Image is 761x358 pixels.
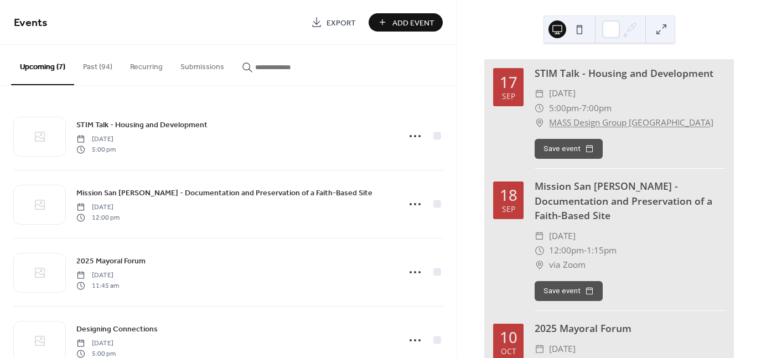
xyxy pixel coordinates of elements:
button: Submissions [172,45,233,84]
button: Save event [535,281,603,301]
span: 12:00pm [549,243,584,258]
button: Save event [535,139,603,159]
div: 18 [500,188,517,203]
span: [DATE] [76,203,120,212]
a: Designing Connections [76,323,158,335]
button: Upcoming (7) [11,45,74,85]
span: [DATE] [549,342,576,356]
a: MASS Design Group [GEOGRAPHIC_DATA] [549,116,713,130]
span: [DATE] [76,271,119,281]
span: 1:15pm [587,243,617,258]
span: 5:00 pm [76,144,116,154]
div: Mission San [PERSON_NAME] - Documentation and Preservation of a Faith-Based Site [535,179,725,222]
div: ​ [535,342,545,356]
span: 12:00 pm [76,212,120,222]
span: Add Event [392,17,434,29]
div: 10 [500,330,517,345]
span: Mission San [PERSON_NAME] - Documentation and Preservation of a Faith-Based Site [76,188,372,199]
div: ​ [535,229,545,243]
span: [DATE] [76,339,116,349]
div: ​ [535,258,545,272]
button: Past (94) [74,45,121,84]
span: Events [14,12,48,34]
button: Recurring [121,45,172,84]
span: via Zoom [549,258,586,272]
div: 17 [500,75,517,90]
span: - [584,243,587,258]
a: 2025 Mayoral Forum [76,255,146,267]
span: 7:00pm [582,101,612,116]
span: Designing Connections [76,324,158,335]
div: ​ [535,101,545,116]
span: - [579,101,582,116]
div: STIM Talk - Housing and Development [535,66,725,80]
span: [DATE] [76,134,116,144]
div: 2025 Mayoral Forum [535,321,725,335]
span: 5:00pm [549,101,579,116]
div: Oct [501,347,516,355]
div: ​ [535,116,545,130]
span: [DATE] [549,229,576,243]
span: 11:45 am [76,281,119,290]
span: 2025 Mayoral Forum [76,256,146,267]
div: Sep [502,92,515,100]
button: Add Event [369,13,443,32]
a: Mission San [PERSON_NAME] - Documentation and Preservation of a Faith-Based Site [76,186,372,199]
a: STIM Talk - Housing and Development [76,118,208,131]
div: ​ [535,86,545,101]
div: ​ [535,243,545,258]
span: Export [327,17,356,29]
span: STIM Talk - Housing and Development [76,120,208,131]
span: [DATE] [549,86,576,101]
div: Sep [502,205,515,213]
a: Export [303,13,364,32]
